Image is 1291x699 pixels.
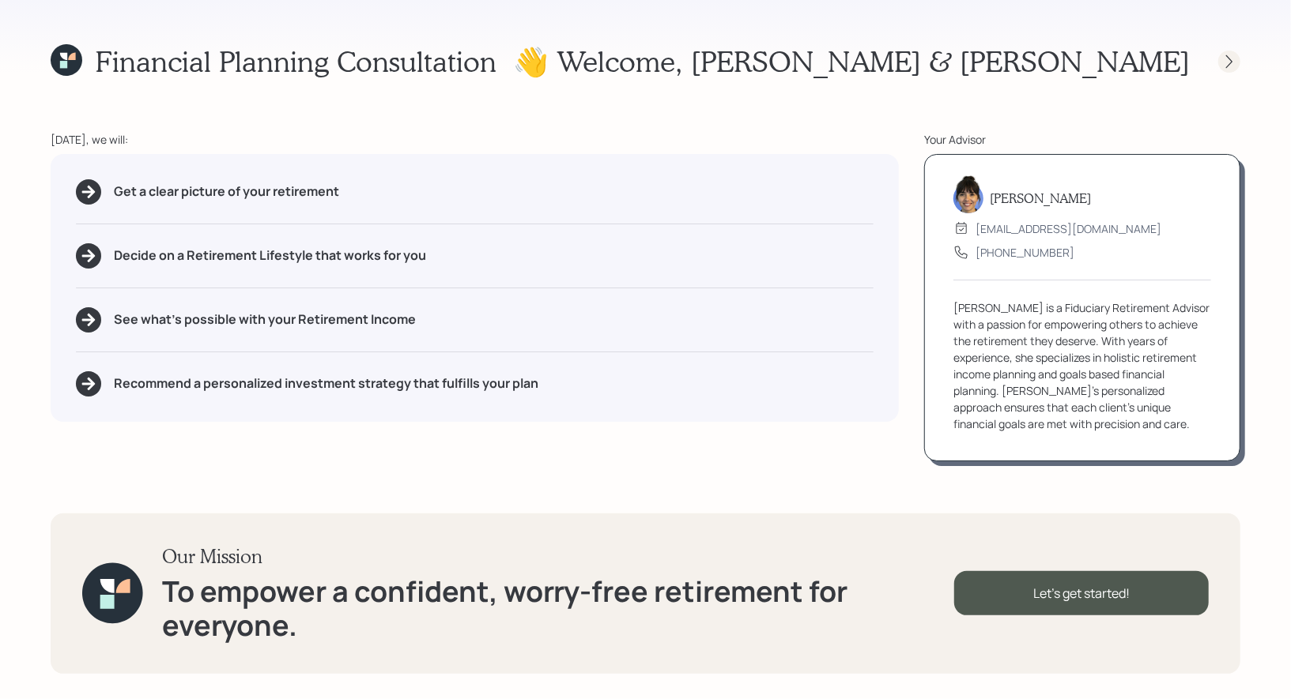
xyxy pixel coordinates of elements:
[954,571,1209,615] div: Let's get started!
[513,44,1190,78] h1: 👋 Welcome , [PERSON_NAME] & [PERSON_NAME]
[51,131,899,148] div: [DATE], we will:
[953,175,983,213] img: treva-nostdahl-headshot.png
[114,184,339,199] h5: Get a clear picture of your retirement
[114,312,416,327] h5: See what's possible with your Retirement Income
[976,244,1074,261] div: [PHONE_NUMBER]
[162,574,954,642] h1: To empower a confident, worry-free retirement for everyone.
[990,190,1091,205] h5: [PERSON_NAME]
[95,44,496,78] h1: Financial Planning Consultation
[953,299,1211,432] div: [PERSON_NAME] is a Fiduciary Retirement Advisor with a passion for empowering others to achieve t...
[114,376,538,391] h5: Recommend a personalized investment strategy that fulfills your plan
[976,220,1161,237] div: [EMAIL_ADDRESS][DOMAIN_NAME]
[924,131,1240,148] div: Your Advisor
[162,545,954,568] h3: Our Mission
[114,248,426,263] h5: Decide on a Retirement Lifestyle that works for you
